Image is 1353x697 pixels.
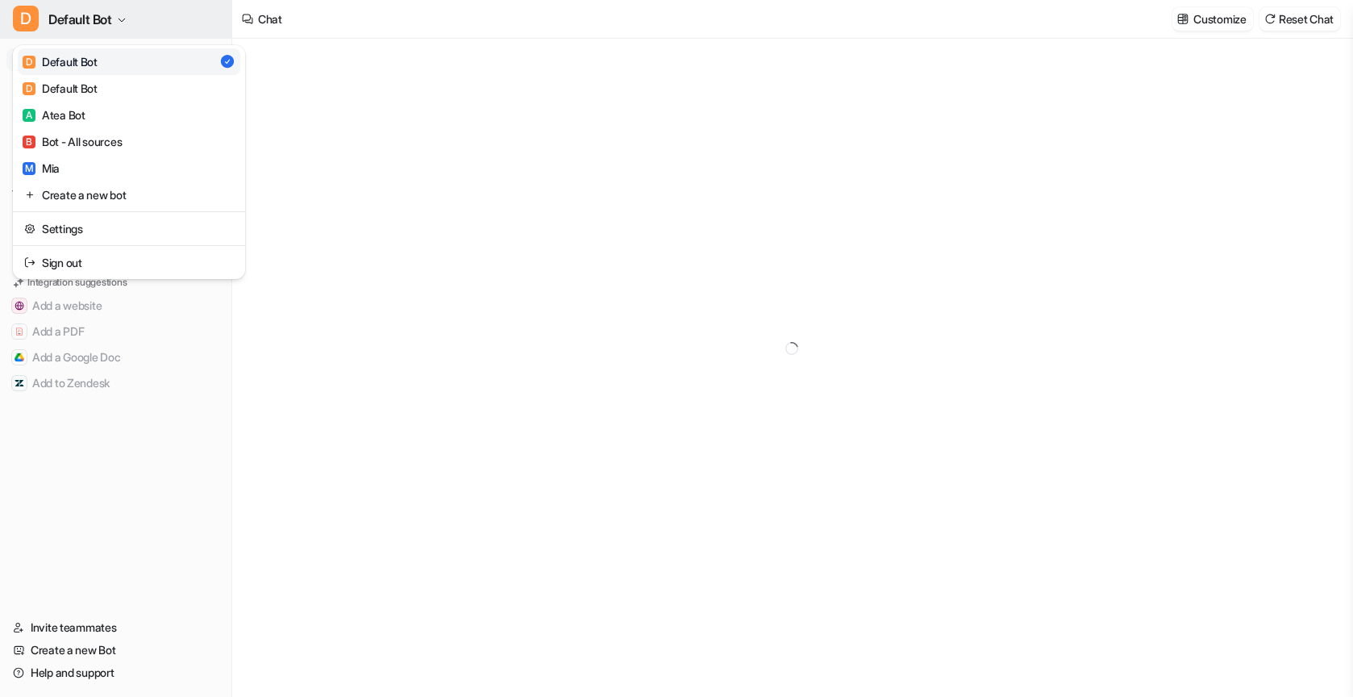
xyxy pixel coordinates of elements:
span: M [23,162,35,175]
span: D [23,82,35,95]
span: A [23,109,35,122]
img: reset [24,254,35,271]
div: Bot - All sources [23,133,122,150]
img: reset [24,220,35,237]
div: Mia [23,160,60,177]
a: Settings [18,215,240,242]
div: DDefault Bot [13,45,245,279]
a: Sign out [18,249,240,276]
span: Default Bot [48,8,112,31]
div: Atea Bot [23,106,85,123]
a: Create a new bot [18,182,240,208]
div: Default Bot [23,80,98,97]
span: D [23,56,35,69]
span: B [23,136,35,148]
div: Default Bot [23,53,98,70]
span: D [13,6,39,31]
img: reset [24,186,35,203]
